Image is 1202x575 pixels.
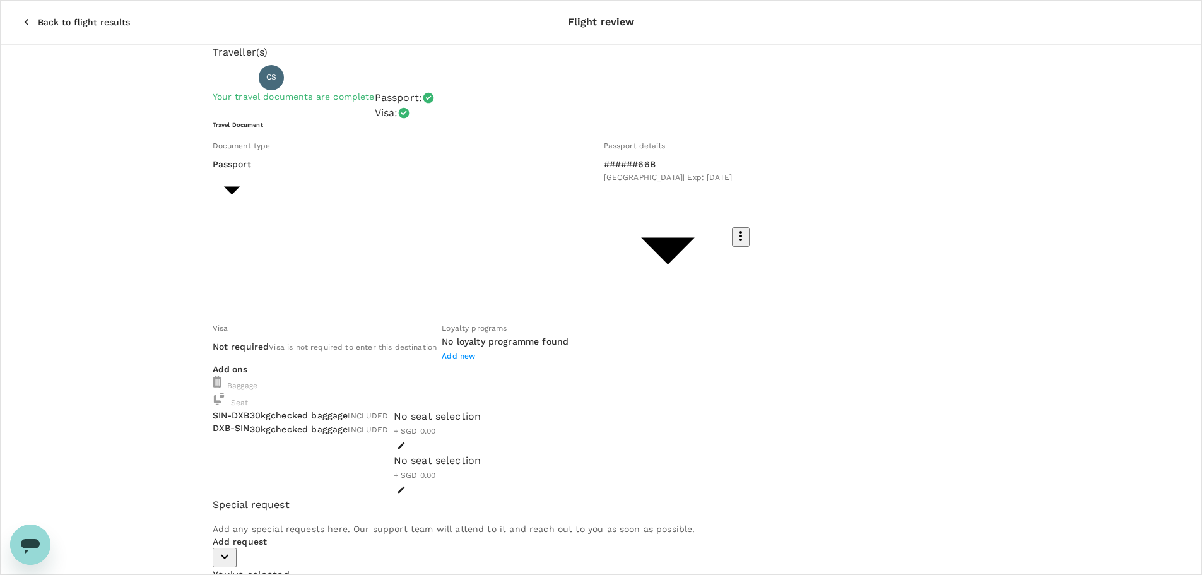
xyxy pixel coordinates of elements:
[442,324,507,333] span: Loyalty programs
[250,424,348,434] span: 30kg checked baggage
[213,393,990,410] div: Seat
[213,324,228,333] span: Visa
[213,535,990,548] p: Add request
[38,16,130,28] p: Back to flight results
[10,525,50,565] iframe: Button to launch messaging window
[604,158,733,184] div: ######66B[GEOGRAPHIC_DATA]| Exp: [DATE]
[394,409,481,424] div: No seat selection
[213,376,990,393] div: Baggage
[213,92,375,102] span: Your travel documents are complete
[375,90,422,105] p: Passport :
[442,335,569,349] h6: No loyalty programme found
[604,173,733,182] span: [GEOGRAPHIC_DATA] | Exp: [DATE]
[604,158,733,170] p: ######66B
[213,409,250,422] p: SIN - DXB
[213,141,271,150] span: Document type
[213,497,990,513] p: Special request
[348,412,388,420] span: INCLUDED
[213,121,990,129] h6: Travel Document
[213,71,254,84] p: Traveller 1 :
[375,105,398,121] p: Visa :
[5,6,148,39] button: Back to flight results
[394,453,481,468] div: No seat selection
[269,343,437,352] span: Visa is not required to enter this destination
[289,70,396,85] p: [PERSON_NAME] Sua
[213,393,225,405] img: baggage-icon
[213,523,990,535] p: Add any special requests here. Our support team will attend to it and reach out to you as soon as...
[394,471,436,480] span: + SGD 0.00
[266,71,276,84] span: CS
[604,141,665,150] span: Passport details
[213,422,250,434] p: DXB - SIN
[394,427,436,436] span: + SGD 0.00
[442,352,475,360] span: Add new
[213,340,269,353] p: Not required
[213,376,221,388] img: baggage-icon
[213,158,251,170] p: Passport
[250,410,348,420] span: 30kg checked baggage
[568,15,635,30] p: Flight review
[348,425,388,434] span: INCLUDED
[213,45,990,60] p: Traveller(s)
[213,363,990,376] p: Add ons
